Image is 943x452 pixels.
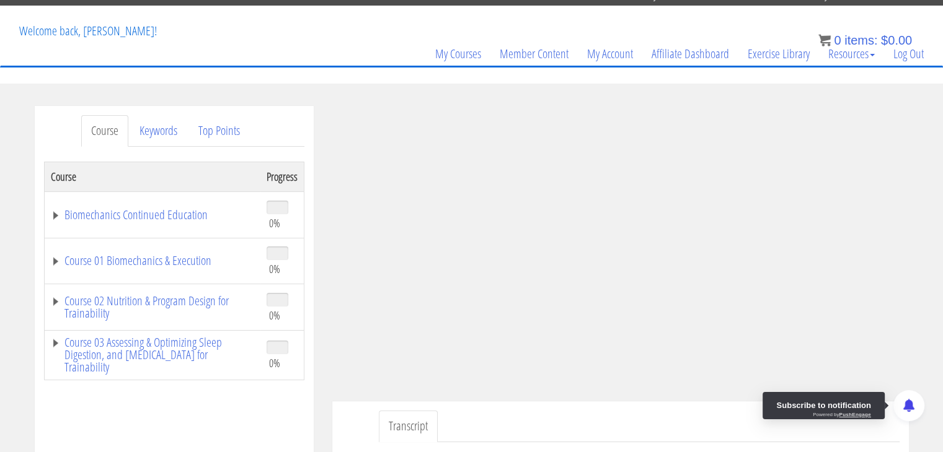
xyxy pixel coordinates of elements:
bdi: 0.00 [881,33,912,47]
th: Course [44,162,260,191]
a: Course 03 Assessing & Optimizing Sleep Digestion, and [MEDICAL_DATA] for Trainability [51,336,254,373]
a: Course [81,115,128,147]
p: Welcome back, [PERSON_NAME]! [10,6,166,56]
a: My Courses [426,24,490,84]
span: $ [881,33,888,47]
a: Exercise Library [738,24,819,84]
a: Affiliate Dashboard [642,24,738,84]
span: 0% [269,262,280,276]
a: 0 items: $0.00 [818,33,912,47]
iframe: To enrich screen reader interactions, please activate Accessibility in Grammarly extension settings [332,106,909,401]
img: icon11.png [818,34,831,46]
a: Resources [819,24,884,84]
a: Transcript [379,411,438,442]
a: Log Out [884,24,933,84]
span: 0 [834,33,841,47]
div: Subscribe to notification [776,399,870,412]
div: Powered by [813,412,871,417]
span: 0% [269,356,280,370]
strong: PushEngage [839,412,870,417]
a: Course 01 Biomechanics & Execution [51,254,254,267]
a: Biomechanics Continued Education [51,209,254,221]
a: Course 02 Nutrition & Program Design for Trainability [51,295,254,319]
span: 0% [269,308,280,322]
a: My Account [578,24,642,84]
a: Keywords [130,115,187,147]
th: Progress [260,162,304,191]
a: Top Points [188,115,250,147]
span: items: [844,33,877,47]
span: 0% [269,216,280,230]
a: Member Content [490,24,578,84]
